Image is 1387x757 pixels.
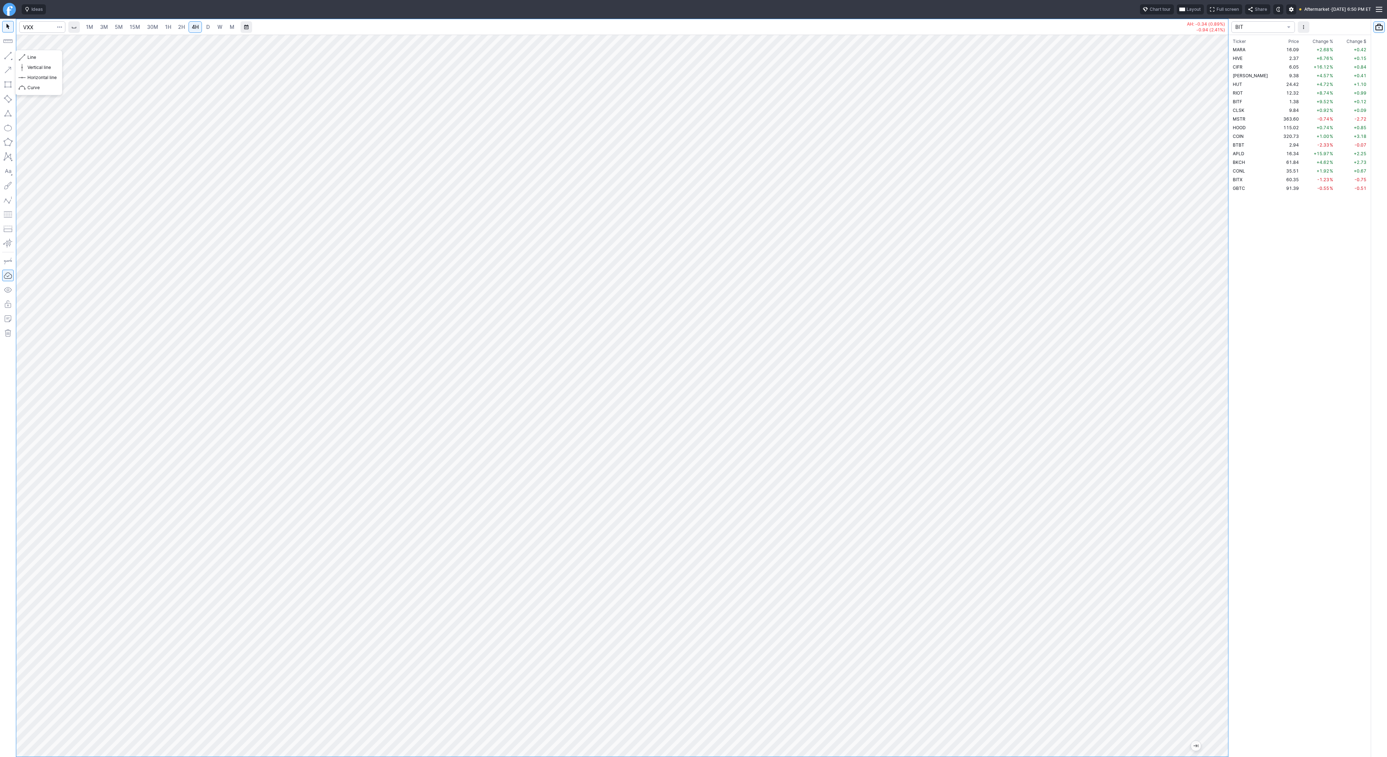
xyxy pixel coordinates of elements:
[1235,23,1284,31] span: BIT
[241,21,252,33] button: Range
[1317,168,1329,174] span: +1.92
[1354,151,1366,156] span: +2.25
[217,24,222,30] span: W
[126,21,143,33] a: 15M
[3,3,16,16] a: Finviz.com
[1278,88,1301,97] td: 12.32
[1314,151,1329,156] span: +15.97
[1330,177,1333,182] span: %
[1304,6,1331,13] span: Aftermarket ·
[1317,56,1329,61] span: +6.76
[1278,54,1301,62] td: 2.37
[112,21,126,33] a: 5M
[1330,90,1333,96] span: %
[1233,116,1245,122] span: MSTR
[1354,186,1366,191] span: -0.51
[1278,123,1301,132] td: 115.02
[189,21,202,33] a: 4H
[147,24,158,30] span: 30M
[1354,90,1366,96] span: +0.99
[1330,160,1333,165] span: %
[1286,4,1296,14] button: Settings
[206,24,210,30] span: D
[1354,64,1366,70] span: +0.84
[2,194,14,206] button: Elliott waves
[2,238,14,249] button: Anchored VWAP
[1317,177,1329,182] span: -1.23
[2,313,14,325] button: Add note
[1373,21,1385,33] button: Portfolio watchlist
[1233,99,1242,104] span: BITF
[1233,125,1246,130] span: HOOD
[178,24,185,30] span: 2H
[1187,6,1201,13] span: Layout
[202,21,214,33] a: D
[1191,741,1201,751] button: Jump to the most recent bar
[1354,142,1366,148] span: -0.07
[2,255,14,267] button: Drawing mode: Single
[1233,73,1268,78] span: [PERSON_NAME]
[226,21,238,33] a: M
[214,21,226,33] a: W
[1330,82,1333,87] span: %
[1207,4,1242,14] button: Full screen
[1317,47,1329,52] span: +2.68
[27,84,57,91] span: Curve
[1273,4,1283,14] button: Toggle dark mode
[1177,4,1204,14] button: Layout
[192,24,199,30] span: 4H
[1330,168,1333,174] span: %
[1314,64,1329,70] span: +16.12
[1330,142,1333,148] span: %
[2,151,14,162] button: XABCD
[1233,64,1243,70] span: CIFR
[2,209,14,220] button: Fibonacci retracements
[27,64,57,71] span: Vertical line
[1354,134,1366,139] span: +3.18
[1187,22,1225,26] p: AH: -0.34 (0.89%)
[1330,134,1333,139] span: %
[55,21,65,33] button: Search
[1354,160,1366,165] span: +2.73
[1278,158,1301,166] td: 61.84
[1278,80,1301,88] td: 24.42
[1330,56,1333,61] span: %
[1245,4,1270,14] button: Share
[1255,6,1267,13] span: Share
[2,299,14,310] button: Lock drawings
[1231,21,1295,33] button: portfolio-watchlist-select
[2,64,14,76] button: Arrow
[1317,142,1329,148] span: -2.33
[2,270,14,281] button: Drawings Autosave: On
[1278,166,1301,175] td: 35.51
[2,165,14,177] button: Text
[175,21,188,33] a: 2H
[100,24,108,30] span: 3M
[1150,6,1171,13] span: Chart tour
[1330,47,1333,52] span: %
[1354,125,1366,130] span: +0.85
[1354,47,1366,52] span: +0.42
[1278,106,1301,114] td: 9.84
[130,24,140,30] span: 15M
[1317,160,1329,165] span: +4.62
[2,327,14,339] button: Remove all autosaved drawings
[1317,116,1329,122] span: -0.74
[1233,186,1245,191] span: GBTC
[1278,149,1301,158] td: 16.34
[2,50,14,61] button: Line
[1278,71,1301,80] td: 9.38
[27,54,57,61] span: Line
[1233,134,1244,139] span: COIN
[144,21,161,33] a: 30M
[1288,38,1299,45] div: Price
[1233,47,1245,52] span: MARA
[2,21,14,32] button: Mouse
[1354,82,1366,87] span: +1.10
[2,122,14,134] button: Ellipse
[230,24,234,30] span: M
[19,21,65,33] input: Search
[22,4,46,14] button: Ideas
[1278,132,1301,140] td: 320.73
[1354,56,1366,61] span: +0.15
